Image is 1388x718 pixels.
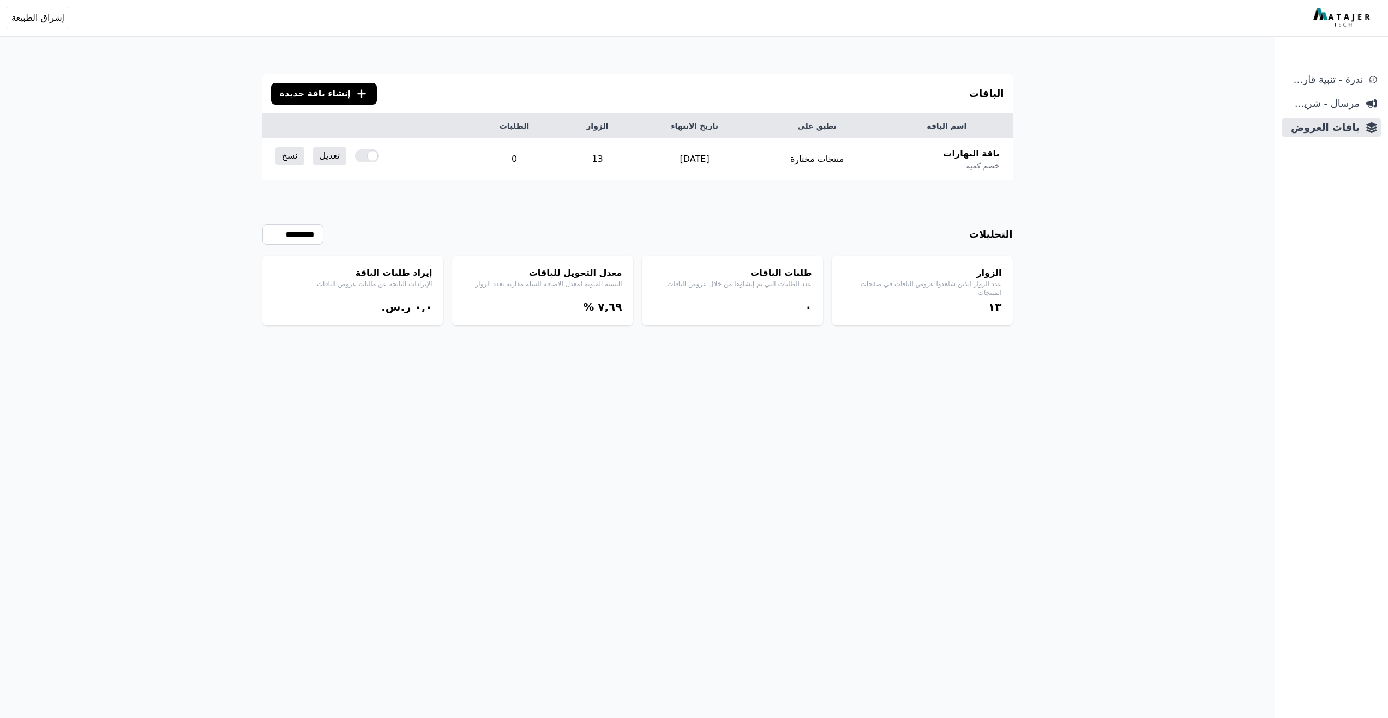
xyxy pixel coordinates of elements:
[843,299,1002,315] div: ١۳
[463,280,622,288] p: النسبة المئوية لمعدل الاضافة للسلة مقارنة بعدد الزوار
[969,227,1013,242] h3: التحليلات
[653,299,812,315] div: ۰
[653,267,812,280] h4: طلبات الباقات
[753,138,881,180] td: منتجات مختارة
[843,280,1002,297] p: عدد الزوار الذين شاهدوا عروض الباقات في صفحات المنتجات
[1286,72,1363,87] span: ندرة - تنبية قارب علي النفاذ
[313,147,346,165] a: تعديل
[881,114,1013,138] th: اسم الباقة
[463,267,622,280] h4: معدل التحويل للباقات
[273,280,432,288] p: الإيرادات الناتجة عن طلبات عروض الباقات
[7,7,69,29] button: إشراق الطبيعة
[11,11,64,25] span: إشراق الطبيعة
[271,83,377,105] button: إنشاء باقة جديدة
[1286,96,1360,111] span: مرسال - شريط دعاية
[753,114,881,138] th: تطبق على
[583,300,594,313] span: %
[636,114,753,138] th: تاريخ الانتهاء
[559,138,636,180] td: 13
[470,114,559,138] th: الطلبات
[559,114,636,138] th: الزوار
[1313,8,1373,28] img: MatajerTech Logo
[653,280,812,288] p: عدد الطلبات التي تم إنشاؤها من خلال عروض الباقات
[1286,120,1360,135] span: باقات العروض
[280,87,351,100] span: إنشاء باقة جديدة
[414,300,432,313] bdi: ۰,۰
[1320,650,1388,702] iframe: chat widget
[636,138,753,180] td: [DATE]
[598,300,622,313] bdi: ٧,٦٩
[381,300,411,313] span: ر.س.
[273,267,432,280] h4: إيراد طلبات الباقة
[966,160,999,171] span: خصم كمية
[843,267,1002,280] h4: الزوار
[969,86,1004,101] h3: الباقات
[470,138,559,180] td: 0
[943,147,999,160] span: باقة البهارات
[275,147,304,165] a: نسخ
